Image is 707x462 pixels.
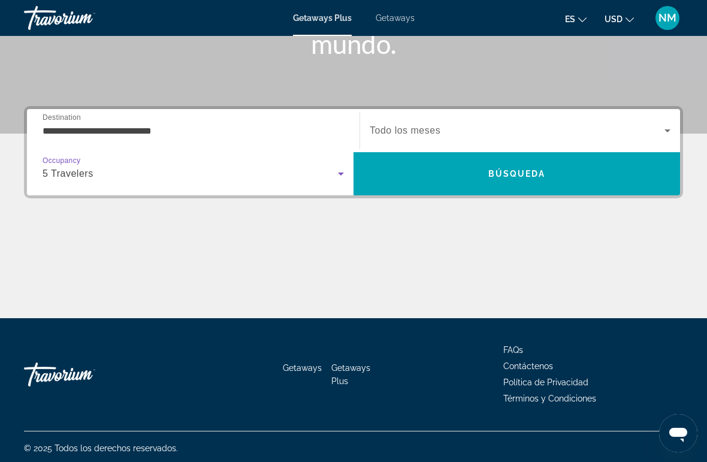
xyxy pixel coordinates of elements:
span: USD [605,14,623,24]
a: Go Home [24,357,144,392]
button: Change language [565,10,587,28]
input: Select destination [43,124,344,138]
span: Búsqueda [488,169,546,179]
a: Getaways [376,13,415,23]
span: NM [658,12,676,24]
span: es [565,14,575,24]
span: Todo los meses [370,125,440,135]
span: Destination [43,113,81,121]
a: Contáctenos [503,361,553,371]
a: Getaways Plus [331,363,370,386]
div: Search widget [27,109,680,195]
a: Travorium [24,2,144,34]
a: Términos y Condiciones [503,394,596,403]
span: © 2025 Todos los derechos reservados. [24,443,178,453]
iframe: Botón para iniciar la ventana de mensajería [659,414,697,452]
button: Change currency [605,10,634,28]
span: Occupancy [43,157,80,165]
a: Getaways [283,363,322,373]
a: FAQs [503,345,523,355]
span: 5 Travelers [43,168,93,179]
button: Search [353,152,680,195]
a: Política de Privacidad [503,378,588,387]
button: User Menu [652,5,683,31]
a: Getaways Plus [293,13,352,23]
